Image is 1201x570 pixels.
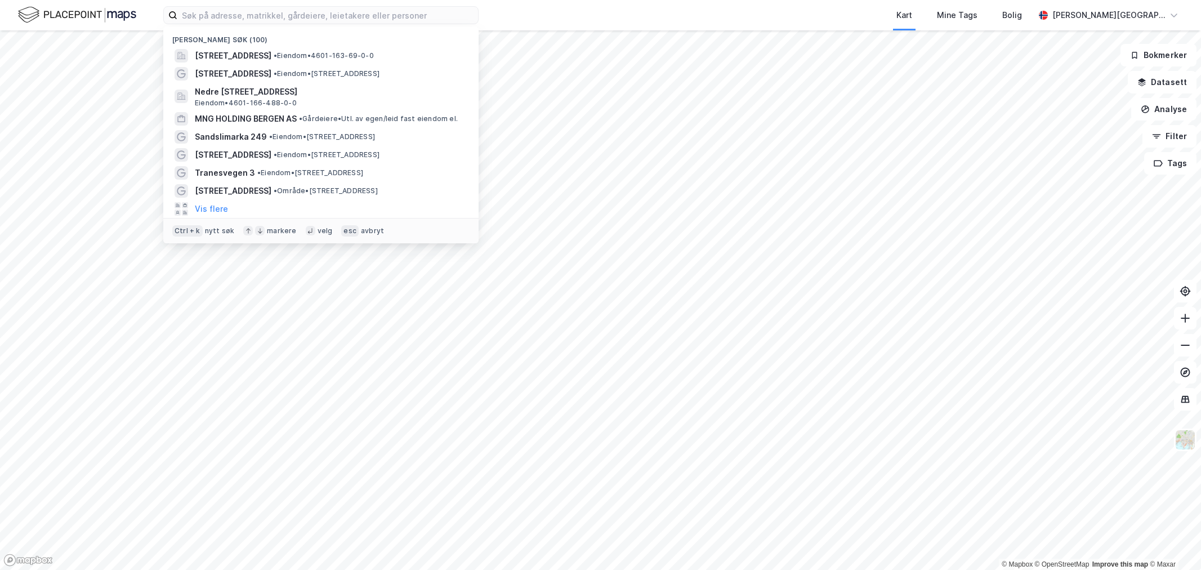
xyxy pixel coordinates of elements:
span: • [274,51,277,60]
div: Mine Tags [937,8,977,22]
span: • [299,114,302,123]
span: Eiendom • 4601-163-69-0-0 [274,51,374,60]
div: Kart [896,8,912,22]
span: [STREET_ADDRESS] [195,67,271,81]
div: velg [318,226,333,235]
input: Søk på adresse, matrikkel, gårdeiere, leietakere eller personer [177,7,478,24]
div: esc [341,225,359,237]
div: [PERSON_NAME] søk (100) [163,26,479,47]
span: Nedre [STREET_ADDRESS] [195,85,465,99]
div: avbryt [361,226,384,235]
span: • [274,186,277,195]
a: Improve this map [1092,560,1148,568]
span: • [269,132,273,141]
div: nytt søk [205,226,235,235]
span: Eiendom • [STREET_ADDRESS] [274,69,380,78]
span: Eiendom • [STREET_ADDRESS] [257,168,363,177]
div: Ctrl + k [172,225,203,237]
iframe: Chat Widget [1145,516,1201,570]
span: [STREET_ADDRESS] [195,148,271,162]
div: Bolig [1002,8,1022,22]
a: Mapbox [1002,560,1033,568]
span: Tranesvegen 3 [195,166,255,180]
span: • [274,150,277,159]
div: [PERSON_NAME][GEOGRAPHIC_DATA] [1052,8,1165,22]
img: logo.f888ab2527a4732fd821a326f86c7f29.svg [18,5,136,25]
span: Område • [STREET_ADDRESS] [274,186,378,195]
button: Tags [1144,152,1196,175]
button: Vis flere [195,202,228,216]
img: Z [1175,429,1196,451]
button: Datasett [1128,71,1196,93]
span: • [257,168,261,177]
a: Mapbox homepage [3,554,53,567]
button: Bokmerker [1120,44,1196,66]
span: MNG HOLDING BERGEN AS [195,112,297,126]
span: • [274,69,277,78]
span: [STREET_ADDRESS] [195,184,271,198]
button: Analyse [1131,98,1196,121]
button: Filter [1142,125,1196,148]
a: OpenStreetMap [1035,560,1090,568]
span: [STREET_ADDRESS] [195,49,271,63]
span: Gårdeiere • Utl. av egen/leid fast eiendom el. [299,114,458,123]
span: Eiendom • [STREET_ADDRESS] [274,150,380,159]
span: Eiendom • 4601-166-488-0-0 [195,99,297,108]
span: Eiendom • [STREET_ADDRESS] [269,132,375,141]
span: Sandslimarka 249 [195,130,267,144]
div: markere [267,226,296,235]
